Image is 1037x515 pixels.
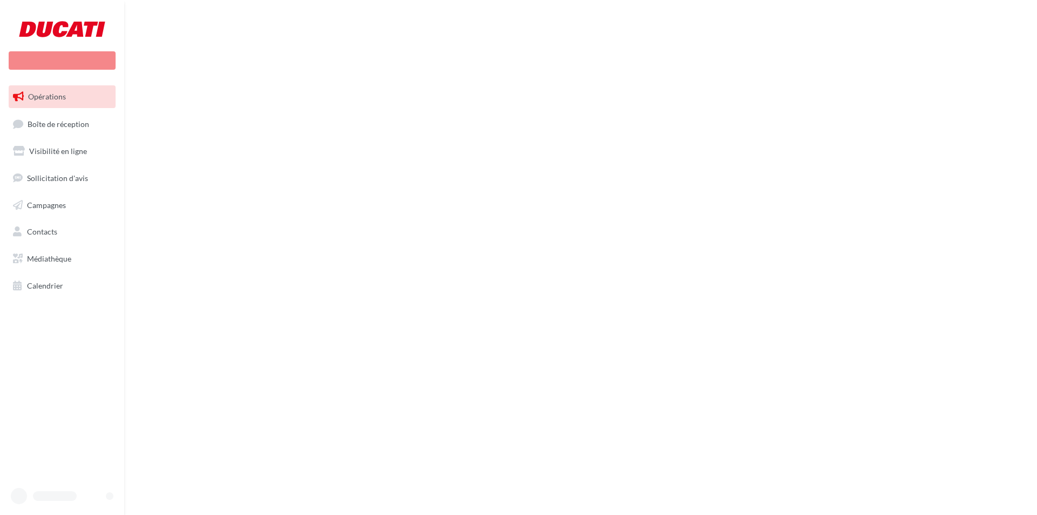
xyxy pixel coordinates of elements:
span: Visibilité en ligne [29,146,87,156]
span: Campagnes [27,200,66,209]
a: Médiathèque [6,248,118,270]
span: Calendrier [27,281,63,290]
span: Contacts [27,227,57,236]
span: Sollicitation d'avis [27,173,88,183]
a: Sollicitation d'avis [6,167,118,190]
span: Boîte de réception [28,119,89,128]
span: Opérations [28,92,66,101]
a: Campagnes [6,194,118,217]
a: Contacts [6,220,118,243]
a: Boîte de réception [6,112,118,136]
span: Médiathèque [27,254,71,263]
a: Opérations [6,85,118,108]
div: Nouvelle campagne [9,51,116,70]
a: Visibilité en ligne [6,140,118,163]
a: Calendrier [6,275,118,297]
